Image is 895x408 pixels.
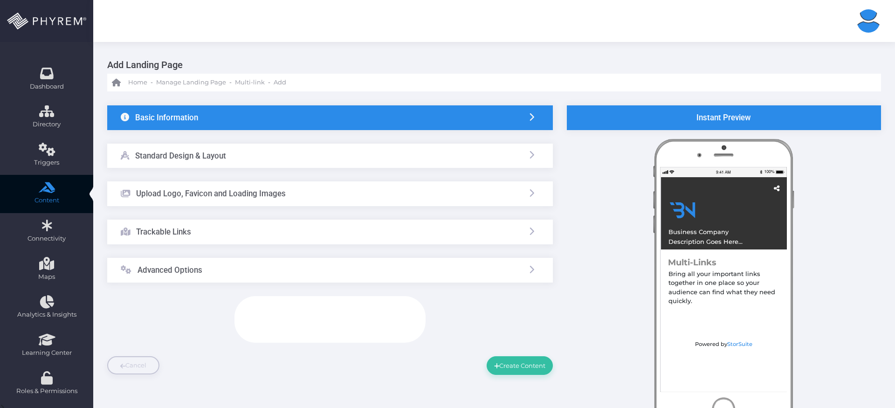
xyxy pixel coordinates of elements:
[38,272,55,282] span: Maps
[156,78,226,87] span: Manage Landing Page
[136,189,286,198] h3: Upload Logo, Favicon and Loading Images
[136,227,191,236] h3: Trackable Links
[274,78,286,87] span: Add
[228,78,233,87] li: -
[6,310,87,319] span: Analytics & Insights
[138,265,202,275] h3: Advanced Options
[6,348,87,358] span: Learning Center
[135,113,198,122] h3: Basic Information
[6,387,87,396] span: Roles & Permissions
[6,234,87,243] span: Connectivity
[6,158,87,167] span: Triggers
[6,120,87,129] span: Directory
[128,78,147,87] span: Home
[487,356,553,375] button: Create Content
[30,82,64,91] span: Dashboard
[107,56,874,74] h3: Add Landing Page
[107,356,159,375] a: Cancel
[149,78,154,87] li: -
[696,113,751,122] h3: Instant Preview
[6,196,87,205] span: Content
[135,151,226,160] h3: Standard Design & Layout
[267,78,272,87] li: -
[235,78,265,87] span: Multi-link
